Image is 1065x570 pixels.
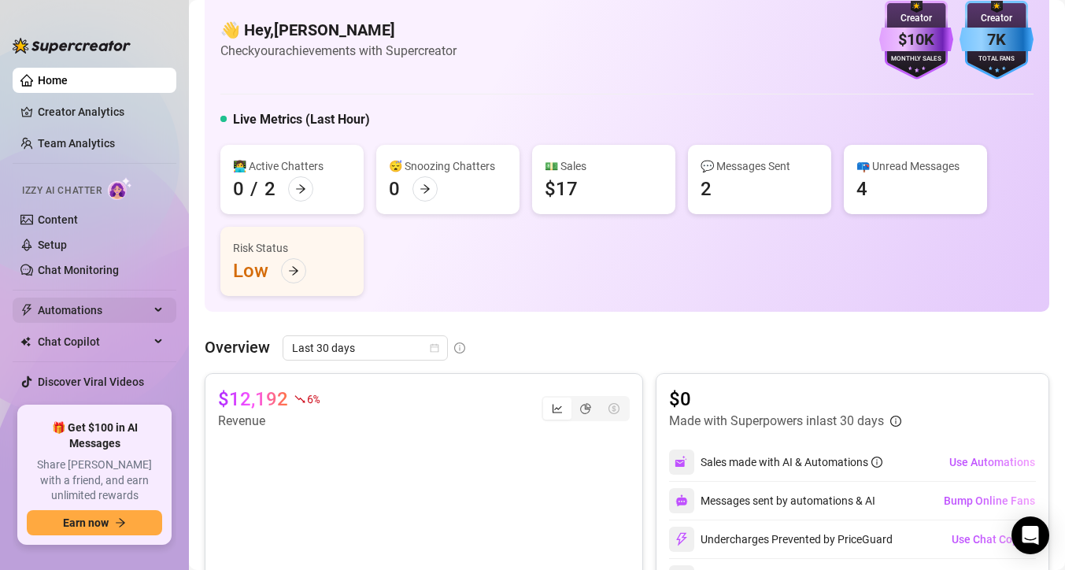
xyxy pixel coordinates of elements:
div: Creator [960,11,1034,26]
span: Chat Copilot [38,329,150,354]
article: $12,192 [218,387,288,412]
span: dollar-circle [608,403,619,414]
div: Open Intercom Messenger [1011,516,1049,554]
div: 😴 Snoozing Chatters [389,157,507,175]
div: 2 [264,176,275,202]
div: Undercharges Prevented by PriceGuard [669,527,893,552]
a: Setup [38,239,67,251]
div: segmented control [542,396,630,421]
span: Izzy AI Chatter [22,183,102,198]
button: Earn nowarrow-right [27,510,162,535]
span: pie-chart [580,403,591,414]
button: Use Automations [949,450,1036,475]
div: 0 [389,176,400,202]
a: Team Analytics [38,137,115,150]
span: line-chart [552,403,563,414]
span: Automations [38,298,150,323]
a: Discover Viral Videos [38,376,144,388]
img: purple-badge-B9DA21FR.svg [879,1,953,80]
div: 📪 Unread Messages [856,157,974,175]
span: thunderbolt [20,304,33,316]
img: svg%3e [675,494,688,507]
span: arrow-right [115,517,126,528]
article: $0 [669,387,901,412]
span: 6 % [307,391,319,406]
div: Sales made with AI & Automations [701,453,882,471]
div: Total Fans [960,54,1034,65]
div: 2 [701,176,712,202]
span: Use Chat Copilot [952,533,1035,546]
span: Share [PERSON_NAME] with a friend, and earn unlimited rewards [27,457,162,504]
span: fall [294,394,305,405]
article: Check your achievements with Supercreator [220,41,457,61]
div: Monthly Sales [879,54,953,65]
article: Overview [205,335,270,359]
span: calendar [430,343,439,353]
img: AI Chatter [108,177,132,200]
div: 7K [960,28,1034,52]
div: 0 [233,176,244,202]
span: arrow-right [295,183,306,194]
a: Chat Monitoring [38,264,119,276]
span: info-circle [890,416,901,427]
a: Content [38,213,78,226]
div: Creator [879,11,953,26]
div: 👩‍💻 Active Chatters [233,157,351,175]
span: info-circle [871,457,882,468]
button: Bump Online Fans [943,488,1036,513]
div: $17 [545,176,578,202]
img: svg%3e [675,532,689,546]
img: blue-badge-DgoSNQY1.svg [960,1,1034,80]
span: Last 30 days [292,336,438,360]
div: Messages sent by automations & AI [669,488,875,513]
span: Earn now [63,516,109,529]
span: Bump Online Fans [944,494,1035,507]
img: logo-BBDzfeDw.svg [13,38,131,54]
div: 💬 Messages Sent [701,157,819,175]
div: 4 [856,176,867,202]
a: Creator Analytics [38,99,164,124]
span: arrow-right [420,183,431,194]
button: Use Chat Copilot [951,527,1036,552]
h5: Live Metrics (Last Hour) [233,110,370,129]
h4: 👋 Hey, [PERSON_NAME] [220,19,457,41]
img: Chat Copilot [20,336,31,347]
span: arrow-right [288,265,299,276]
div: $10K [879,28,953,52]
span: 🎁 Get $100 in AI Messages [27,420,162,451]
a: Home [38,74,68,87]
div: 💵 Sales [545,157,663,175]
article: Made with Superpowers in last 30 days [669,412,884,431]
span: info-circle [454,342,465,353]
div: Risk Status [233,239,351,257]
span: Use Automations [949,456,1035,468]
img: svg%3e [675,455,689,469]
article: Revenue [218,412,319,431]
